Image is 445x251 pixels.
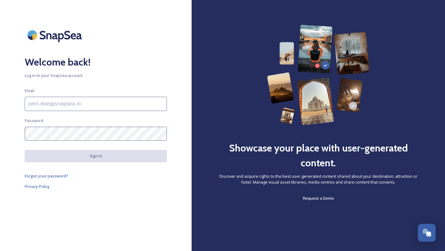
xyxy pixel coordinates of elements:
[25,97,167,111] input: john.doe@snapsea.io
[25,172,167,180] a: Forgot your password?
[25,173,68,179] span: Forgot your password?
[216,141,420,170] h2: Showcase your place with user-generated content.
[267,25,369,125] img: 63b42ca75bacad526042e722_Group%20154-p-800.png
[25,118,43,124] span: Password
[25,183,167,190] a: Privacy Policy
[25,55,167,70] h2: Welcome back!
[25,88,34,94] span: Email
[418,224,436,242] button: Open Chat
[25,150,167,162] button: Sign in
[25,25,87,45] img: SnapSea Logo
[25,73,167,79] span: Log in to your SnapSea account
[303,195,334,201] span: Request a Demo
[216,173,420,185] span: Discover and acquire rights to the best user-generated content shared about your destination, att...
[25,184,50,189] span: Privacy Policy
[303,194,334,202] a: Request a Demo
